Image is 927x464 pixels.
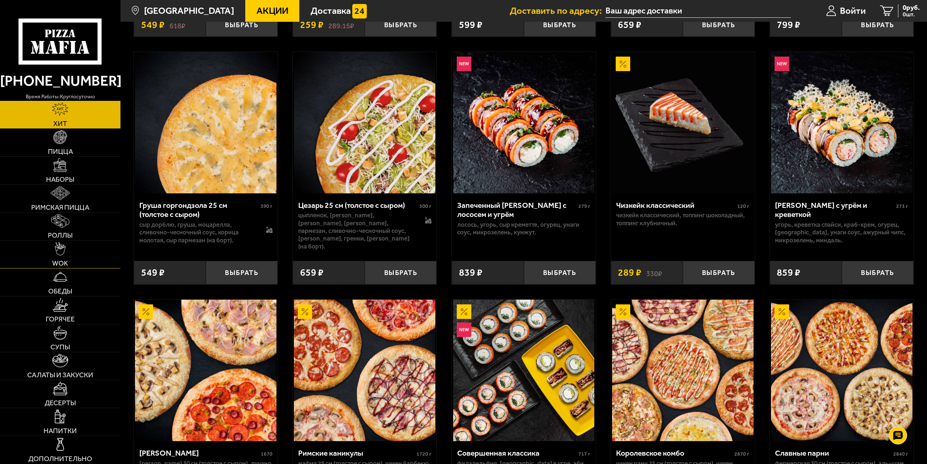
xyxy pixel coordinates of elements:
[775,201,894,219] div: [PERSON_NAME] с угрём и креветкой
[48,232,73,239] span: Роллы
[139,201,259,219] div: Груша горгондзола 25 см (толстое с сыром)
[144,6,234,16] span: [GEOGRAPHIC_DATA]
[298,212,415,250] p: цыпленок, [PERSON_NAME], [PERSON_NAME], [PERSON_NAME], пармезан, сливочно-чесночный соус, [PERSON...
[298,201,418,210] div: Цезарь 25 см (толстое с сыром)
[453,52,595,193] img: Запеченный ролл Гурмэ с лососем и угрём
[459,20,483,30] span: 599 ₽
[618,20,641,30] span: 659 ₽
[616,212,749,227] p: Чизкейк классический, топпинг шоколадный, топпинг клубничный.
[365,261,436,284] button: Выбрать
[293,300,436,441] a: АкционныйРимские каникулы
[452,300,595,441] a: АкционныйНовинкаСовершенная классика
[770,52,914,193] a: НовинкаРолл Калипсо с угрём и креветкой
[524,261,596,284] button: Выбрать
[771,300,912,441] img: Славные парни
[298,448,415,458] div: Римские каникулы
[842,261,914,284] button: Выбрать
[328,20,354,30] s: 289.15 ₽
[169,20,185,30] s: 618 ₽
[578,203,590,209] span: 279 г
[459,268,483,278] span: 839 ₽
[510,6,606,16] span: Доставить по адресу:
[139,221,256,244] p: сыр дорблю, груша, моцарелла, сливочно-чесночный соус, корица молотая, сыр пармезан (на борт).
[44,427,77,434] span: Напитки
[48,148,73,155] span: Пицца
[683,261,755,284] button: Выбрать
[616,304,630,319] img: Акционный
[294,300,435,441] img: Римские каникулы
[417,451,431,457] span: 1720 г
[48,288,72,295] span: Обеды
[311,6,351,16] span: Доставка
[683,13,755,37] button: Выбрать
[27,371,93,378] span: Салаты и закуски
[840,6,866,16] span: Войти
[893,451,908,457] span: 2840 г
[896,203,908,209] span: 273 г
[28,455,92,462] span: Дополнительно
[737,203,749,209] span: 120 г
[300,20,324,30] span: 259 ₽
[134,52,278,193] a: Груша горгондзола 25 см (толстое с сыром)
[616,448,733,458] div: Королевское комбо
[618,268,641,278] span: 289 ₽
[419,203,431,209] span: 500 г
[775,221,908,244] p: угорь, креветка спайси, краб-крем, огурец, [GEOGRAPHIC_DATA], унаги соус, ажурный чипс, микрозеле...
[616,201,735,210] div: Чизкейк классический
[612,300,754,441] img: Королевское комбо
[139,448,259,458] div: [PERSON_NAME]
[775,304,789,319] img: Акционный
[134,300,278,441] a: АкционныйХет Трик
[206,261,278,284] button: Выбрать
[141,268,165,278] span: 549 ₽
[524,13,596,37] button: Выбрать
[31,204,89,211] span: Римская пицца
[457,304,471,319] img: Акционный
[50,344,70,350] span: Супы
[298,304,312,319] img: Акционный
[294,52,435,193] img: Цезарь 25 см (толстое с сыром)
[52,260,68,267] span: WOK
[771,52,912,193] img: Ролл Калипсо с угрём и креветкой
[734,451,749,457] span: 2870 г
[135,300,276,441] img: Хет Трик
[578,451,590,457] span: 717 г
[453,300,595,441] img: Совершенная классика
[457,57,471,71] img: Новинка
[300,268,324,278] span: 659 ₽
[611,52,755,193] a: АкционныйЧизкейк классический
[457,201,577,219] div: Запеченный [PERSON_NAME] с лососем и угрём
[206,13,278,37] button: Выбрать
[775,57,789,71] img: Новинка
[352,4,367,19] img: 15daf4d41897b9f0e9f617042186c801.svg
[46,316,75,323] span: Горячее
[775,448,891,458] div: Славные парни
[777,20,800,30] span: 799 ₽
[903,12,920,17] span: 0 шт.
[606,4,791,18] input: Ваш адрес доставки
[612,52,754,193] img: Чизкейк классический
[293,52,436,193] a: Цезарь 25 см (толстое с сыром)
[903,4,920,11] span: 0 руб.
[611,300,755,441] a: АкционныйКоролевское комбо
[46,176,74,183] span: Наборы
[452,52,595,193] a: НовинкаЗапеченный ролл Гурмэ с лососем и угрём
[135,52,276,193] img: Груша горгондзола 25 см (толстое с сыром)
[261,451,272,457] span: 1670
[457,221,590,237] p: лосось, угорь, Сыр креметте, огурец, унаги соус, микрозелень, кунжут.
[53,120,67,127] span: Хит
[365,13,436,37] button: Выбрать
[616,57,630,71] img: Акционный
[770,300,914,441] a: АкционныйСлавные парни
[457,323,471,337] img: Новинка
[777,268,800,278] span: 859 ₽
[45,399,76,406] span: Десерты
[139,304,153,319] img: Акционный
[257,6,288,16] span: Акции
[261,203,272,209] span: 390 г
[457,448,577,458] div: Совершенная классика
[842,13,914,37] button: Выбрать
[141,20,165,30] span: 549 ₽
[646,268,662,278] s: 330 ₽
